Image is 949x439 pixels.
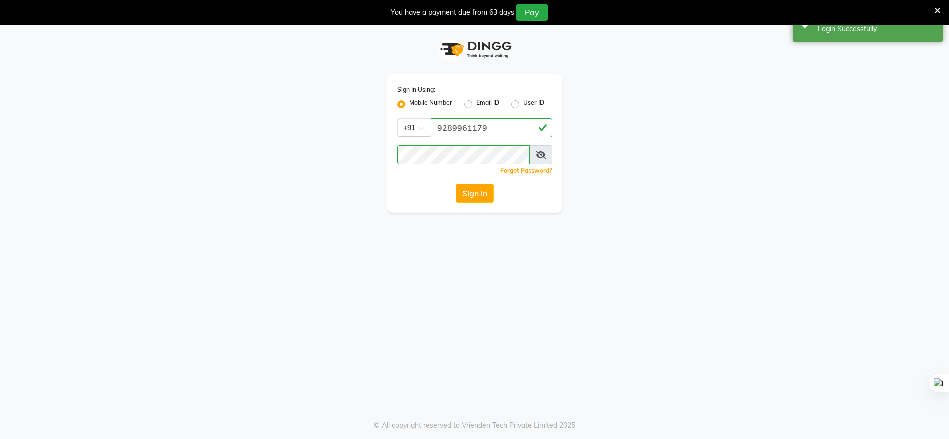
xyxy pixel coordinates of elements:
[476,98,499,110] label: Email ID
[435,35,515,64] img: logo1.svg
[818,24,935,34] div: Login Successfully.
[431,118,552,137] input: Username
[523,98,544,110] label: User ID
[516,4,548,21] button: Pay
[397,145,530,164] input: Username
[500,167,552,174] a: Forgot Password?
[456,184,494,203] button: Sign In
[391,7,514,18] div: You have a payment due from 63 days
[397,85,435,94] label: Sign In Using:
[409,98,452,110] label: Mobile Number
